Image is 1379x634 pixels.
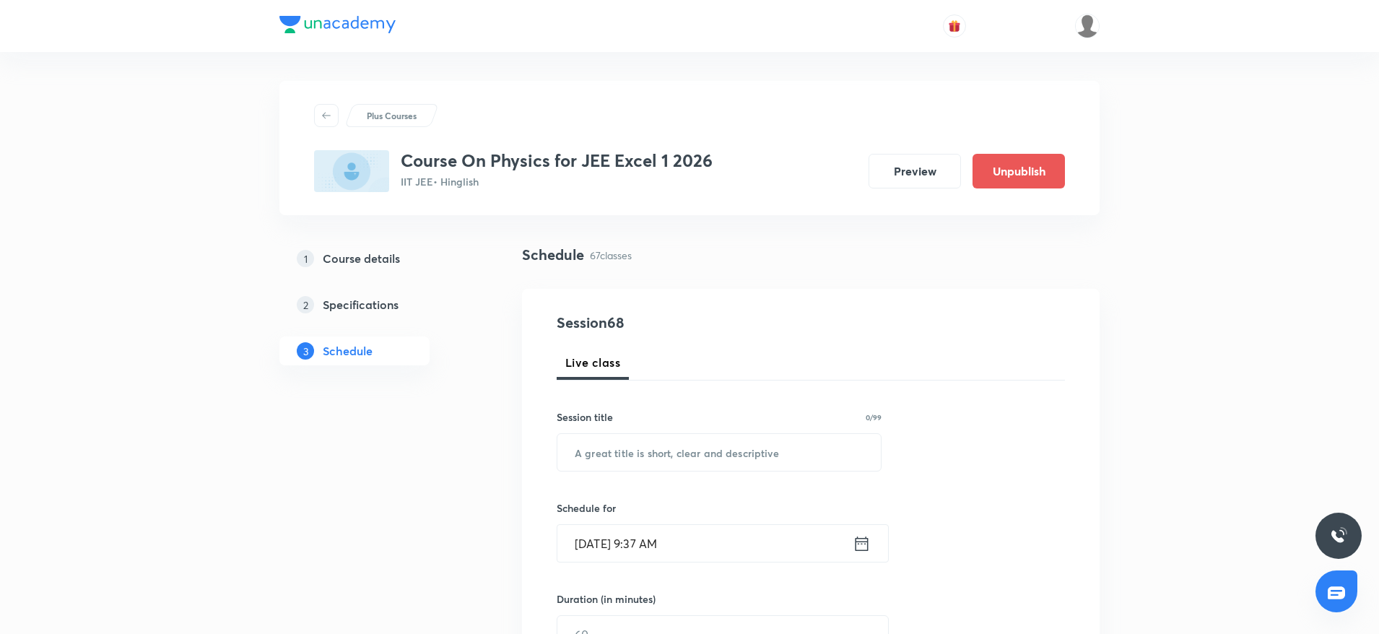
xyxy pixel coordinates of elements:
[323,342,373,360] h5: Schedule
[401,174,713,189] p: IIT JEE • Hinglish
[367,109,417,122] p: Plus Courses
[943,14,966,38] button: avatar
[866,414,882,421] p: 0/99
[948,19,961,32] img: avatar
[297,296,314,313] p: 2
[279,16,396,33] img: Company Logo
[1075,14,1100,38] img: Ankit Porwal
[279,290,476,319] a: 2Specifications
[565,354,620,371] span: Live class
[557,591,656,607] h6: Duration (in minutes)
[557,409,613,425] h6: Session title
[314,150,389,192] img: D26B3AB7-1C2F-4684-90B5-459F54898585_plus.png
[557,434,881,471] input: A great title is short, clear and descriptive
[1330,527,1347,544] img: ttu
[279,244,476,273] a: 1Course details
[297,342,314,360] p: 3
[297,250,314,267] p: 1
[557,312,820,334] h4: Session 68
[401,150,713,171] h3: Course On Physics for JEE Excel 1 2026
[869,154,961,188] button: Preview
[323,296,399,313] h5: Specifications
[279,16,396,37] a: Company Logo
[973,154,1065,188] button: Unpublish
[590,248,632,263] p: 67 classes
[522,244,584,266] h4: Schedule
[323,250,400,267] h5: Course details
[557,500,882,516] h6: Schedule for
